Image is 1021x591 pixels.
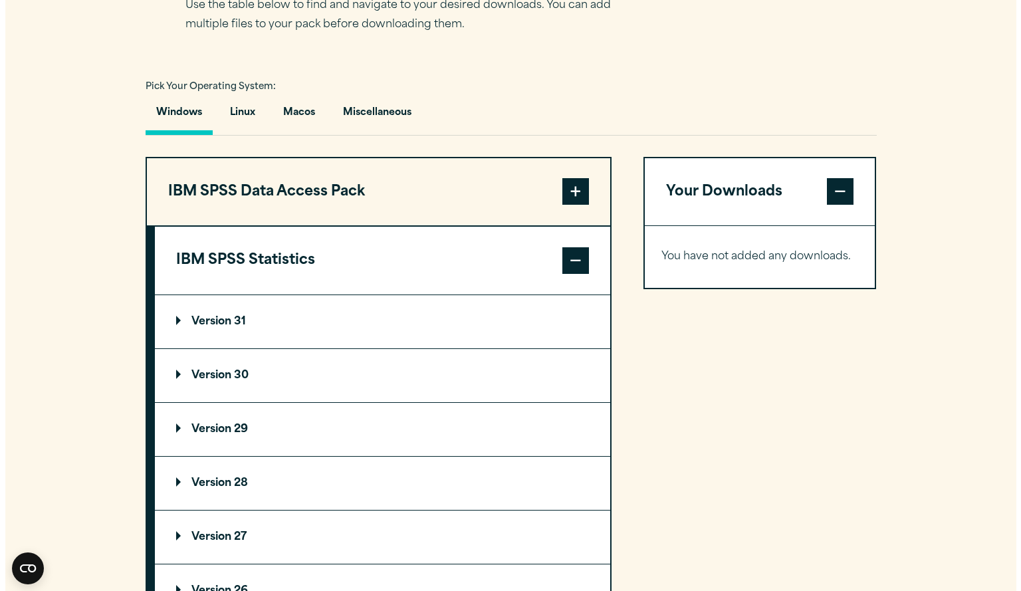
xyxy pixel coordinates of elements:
[214,97,261,135] button: Linux
[656,247,853,267] p: You have not added any downloads.
[171,424,243,435] p: Version 29
[267,97,320,135] button: Macos
[171,478,243,489] p: Version 28
[171,370,243,381] p: Version 30
[140,82,271,91] span: Pick Your Operating System:
[150,295,605,348] summary: Version 31
[327,97,417,135] button: Miscellaneous
[150,457,605,510] summary: Version 28
[171,532,241,542] p: Version 27
[150,227,605,295] button: IBM SPSS Statistics
[7,552,39,584] button: Open CMP widget
[142,158,605,226] button: IBM SPSS Data Access Pack
[140,97,207,135] button: Windows
[639,158,870,226] button: Your Downloads
[639,225,870,288] div: Your Downloads
[150,403,605,456] summary: Version 29
[150,511,605,564] summary: Version 27
[150,349,605,402] summary: Version 30
[171,316,241,327] p: Version 31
